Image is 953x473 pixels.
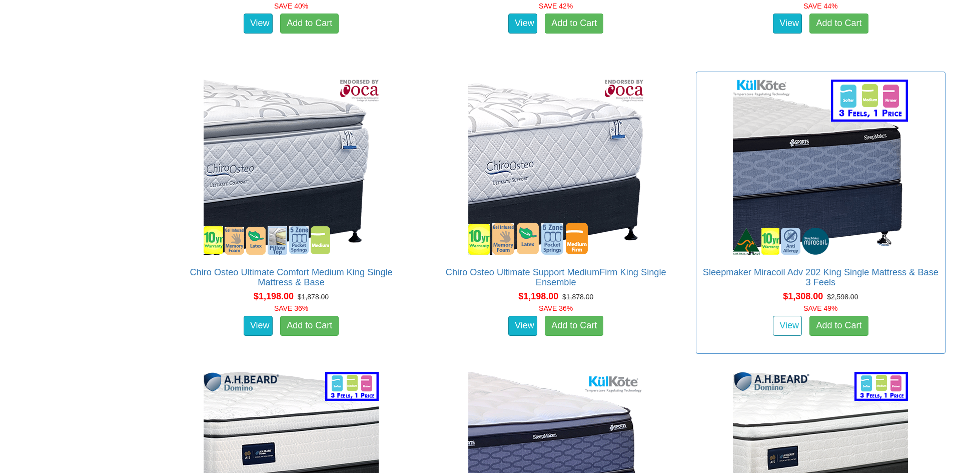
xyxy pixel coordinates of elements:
a: Add to Cart [280,316,339,336]
a: View [244,316,273,336]
font: SAVE 40% [274,2,308,10]
a: View [508,316,537,336]
a: Add to Cart [545,14,603,34]
a: Sleepmaker Miracoil Adv 202 King Single Mattress & Base 3 Feels [703,267,938,287]
del: $1,878.00 [562,293,593,301]
font: SAVE 42% [539,2,573,10]
span: $1,198.00 [518,291,558,301]
img: Sleepmaker Miracoil Adv 202 King Single Mattress & Base 3 Feels [730,77,910,257]
a: Add to Cart [280,14,339,34]
del: $2,598.00 [827,293,858,301]
a: Chiro Osteo Ultimate Comfort Medium King Single Mattress & Base [190,267,392,287]
font: SAVE 36% [274,304,308,312]
img: Chiro Osteo Ultimate Support MediumFirm King Single Ensemble [466,77,646,257]
a: Add to Cart [545,316,603,336]
a: Add to Cart [809,316,868,336]
font: SAVE 44% [803,2,837,10]
font: SAVE 36% [539,304,573,312]
a: View [244,14,273,34]
font: SAVE 49% [803,304,837,312]
a: View [773,316,802,336]
img: Chiro Osteo Ultimate Comfort Medium King Single Mattress & Base [201,77,381,257]
span: $1,308.00 [783,291,823,301]
a: View [773,14,802,34]
a: Add to Cart [809,14,868,34]
span: $1,198.00 [254,291,294,301]
del: $1,878.00 [298,293,329,301]
a: View [508,14,537,34]
a: Chiro Osteo Ultimate Support MediumFirm King Single Ensemble [446,267,666,287]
